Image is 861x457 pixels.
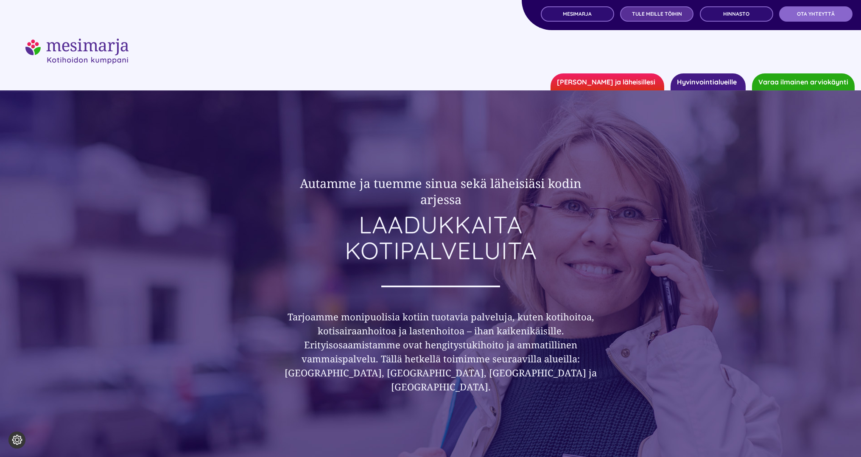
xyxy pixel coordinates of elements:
[779,6,853,22] a: OTA YHTEYTTÄ
[25,39,129,64] img: mesimarjasi
[723,11,749,17] span: Hinnasto
[278,310,604,394] h3: Tarjoamme monipuolisia kotiin tuotavia palveluja, kuten kotihoitoa, kotisairaanhoitoa ja lastenho...
[752,73,855,90] a: Varaa ilmainen arviokäynti
[671,73,746,90] a: Hyvinvointialueille
[25,37,129,48] a: mesimarjasi
[278,212,604,264] h1: LAADUKKAITA KOTIPALVELUITA
[563,11,592,17] span: MESIMARJA
[541,6,614,22] a: MESIMARJA
[620,6,693,22] a: TULE MEILLE TÖIHIN
[8,432,25,449] button: Evästeasetukset
[797,11,835,17] span: OTA YHTEYTTÄ
[700,6,773,22] a: Hinnasto
[551,73,664,90] a: [PERSON_NAME] ja läheisillesi
[632,11,682,17] span: TULE MEILLE TÖIHIN
[278,175,604,207] h2: Autamme ja tuemme sinua sekä läheisiäsi kodin arjessa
